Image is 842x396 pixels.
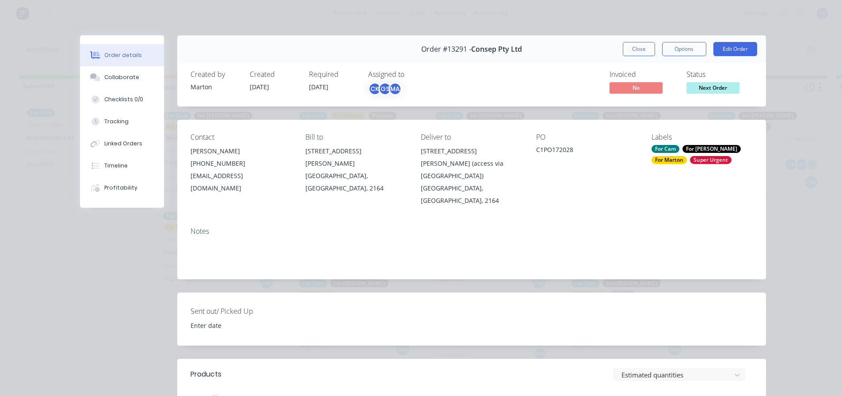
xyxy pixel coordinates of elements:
[713,42,757,56] button: Edit Order
[309,70,358,79] div: Required
[190,170,292,194] div: [EMAIL_ADDRESS][DOMAIN_NAME]
[662,42,706,56] button: Options
[190,306,301,316] label: Sent out/ Picked Up
[80,177,164,199] button: Profitability
[652,145,679,153] div: For Cam
[368,82,402,95] button: CKGSMA
[80,88,164,110] button: Checklists 0/0
[471,45,522,53] span: Consep Pty Ltd
[190,145,292,157] div: [PERSON_NAME]
[104,162,128,170] div: Timeline
[610,82,663,93] span: No
[190,133,292,141] div: Contact
[250,83,269,91] span: [DATE]
[536,145,637,157] div: C1PO172028
[190,82,239,91] div: Marton
[184,319,294,332] input: Enter date
[686,70,753,79] div: Status
[682,145,741,153] div: For [PERSON_NAME]
[80,110,164,133] button: Tracking
[690,156,732,164] div: Super Urgent
[389,82,402,95] div: MA
[652,133,753,141] div: Labels
[80,133,164,155] button: Linked Orders
[104,118,129,126] div: Tracking
[421,145,522,207] div: [STREET_ADDRESS][PERSON_NAME] (access via [GEOGRAPHIC_DATA])[GEOGRAPHIC_DATA], [GEOGRAPHIC_DATA],...
[80,44,164,66] button: Order details
[190,369,221,380] div: Products
[80,155,164,177] button: Timeline
[190,157,292,170] div: [PHONE_NUMBER]
[421,145,522,182] div: [STREET_ADDRESS][PERSON_NAME] (access via [GEOGRAPHIC_DATA])
[309,83,328,91] span: [DATE]
[104,140,142,148] div: Linked Orders
[686,82,739,93] span: Next Order
[421,45,471,53] span: Order #13291 -
[104,184,137,192] div: Profitability
[190,145,292,194] div: [PERSON_NAME][PHONE_NUMBER][EMAIL_ADDRESS][DOMAIN_NAME]
[190,70,239,79] div: Created by
[305,170,407,194] div: [GEOGRAPHIC_DATA], [GEOGRAPHIC_DATA], 2164
[421,133,522,141] div: Deliver to
[104,51,142,59] div: Order details
[190,227,753,236] div: Notes
[305,145,407,170] div: [STREET_ADDRESS][PERSON_NAME]
[378,82,392,95] div: GS
[368,82,381,95] div: CK
[421,182,522,207] div: [GEOGRAPHIC_DATA], [GEOGRAPHIC_DATA], 2164
[104,95,143,103] div: Checklists 0/0
[368,70,457,79] div: Assigned to
[250,70,298,79] div: Created
[305,133,407,141] div: Bill to
[652,156,687,164] div: For Marton
[536,133,637,141] div: PO
[104,73,139,81] div: Collaborate
[305,145,407,194] div: [STREET_ADDRESS][PERSON_NAME][GEOGRAPHIC_DATA], [GEOGRAPHIC_DATA], 2164
[610,70,676,79] div: Invoiced
[686,82,739,95] button: Next Order
[80,66,164,88] button: Collaborate
[623,42,655,56] button: Close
